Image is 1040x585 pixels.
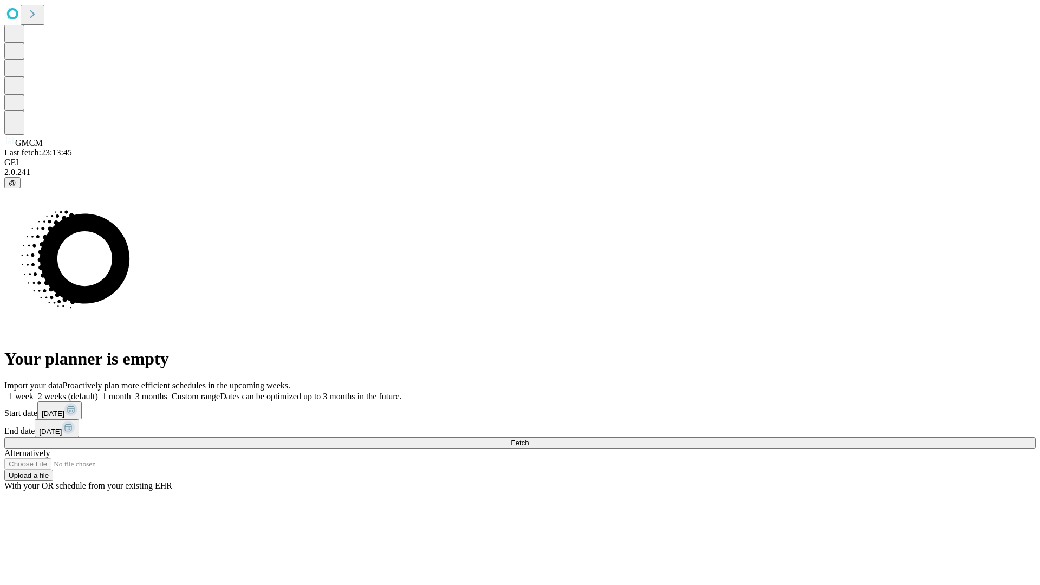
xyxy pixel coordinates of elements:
[4,167,1036,177] div: 2.0.241
[37,401,82,419] button: [DATE]
[4,148,72,157] span: Last fetch: 23:13:45
[220,392,401,401] span: Dates can be optimized up to 3 months in the future.
[4,481,172,490] span: With your OR schedule from your existing EHR
[172,392,220,401] span: Custom range
[39,427,62,435] span: [DATE]
[38,392,98,401] span: 2 weeks (default)
[4,448,50,458] span: Alternatively
[9,179,16,187] span: @
[4,177,21,188] button: @
[9,392,34,401] span: 1 week
[42,409,64,418] span: [DATE]
[4,437,1036,448] button: Fetch
[511,439,529,447] span: Fetch
[102,392,131,401] span: 1 month
[4,381,63,390] span: Import your data
[4,349,1036,369] h1: Your planner is empty
[4,158,1036,167] div: GEI
[15,138,43,147] span: GMCM
[135,392,167,401] span: 3 months
[4,419,1036,437] div: End date
[4,470,53,481] button: Upload a file
[63,381,290,390] span: Proactively plan more efficient schedules in the upcoming weeks.
[4,401,1036,419] div: Start date
[35,419,79,437] button: [DATE]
